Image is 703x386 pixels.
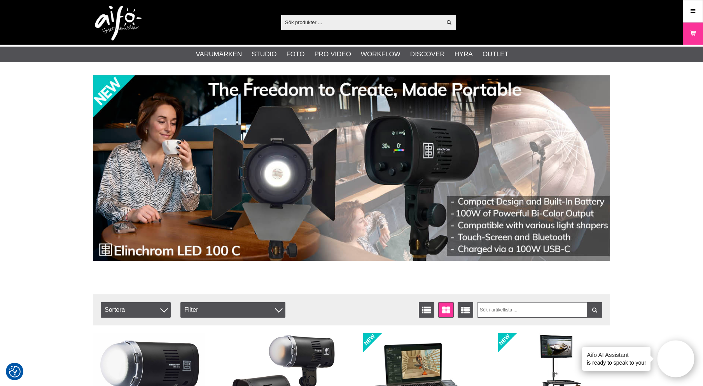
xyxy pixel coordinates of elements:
a: Workflow [361,49,400,59]
a: Utökad listvisning [458,302,473,318]
img: Annons:002 banner-elin-led100c11390x.jpg [93,75,610,261]
a: Filtrera [587,302,602,318]
a: Pro Video [314,49,351,59]
a: Listvisning [419,302,434,318]
a: Hyra [455,49,473,59]
span: Sortera [101,302,171,318]
a: Outlet [483,49,509,59]
input: Sök produkter ... [281,16,442,28]
a: Foto [286,49,304,59]
div: Filter [180,302,285,318]
button: Samtyckesinställningar [9,365,21,379]
img: logo.png [95,6,142,41]
img: Revisit consent button [9,366,21,377]
input: Sök i artikellista ... [477,302,603,318]
a: Discover [410,49,445,59]
a: Studio [252,49,276,59]
div: is ready to speak to you! [582,347,651,371]
a: Fönstervisning [438,302,454,318]
h4: Aifo AI Assistant [587,351,646,359]
a: Varumärken [196,49,242,59]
